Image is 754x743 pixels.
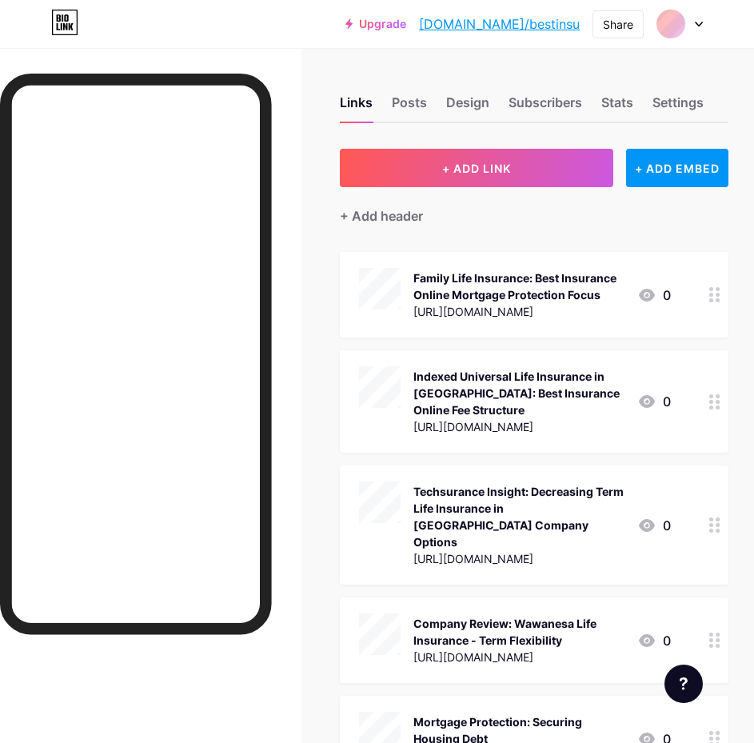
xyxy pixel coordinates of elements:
[652,93,704,122] div: Settings
[340,149,613,187] button: + ADD LINK
[413,550,624,567] div: [URL][DOMAIN_NAME]
[392,93,427,122] div: Posts
[442,162,511,175] span: + ADD LINK
[413,303,624,320] div: [URL][DOMAIN_NAME]
[413,418,624,435] div: [URL][DOMAIN_NAME]
[446,93,489,122] div: Design
[413,649,624,665] div: [URL][DOMAIN_NAME]
[413,483,624,550] div: Techsurance Insight: Decreasing Term Life Insurance in [GEOGRAPHIC_DATA] Company Options
[413,270,624,303] div: Family Life Insurance: Best Insurance Online Mortgage Protection Focus
[637,392,671,411] div: 0
[413,368,624,418] div: Indexed Universal Life Insurance in [GEOGRAPHIC_DATA]: Best Insurance Online Fee Structure
[637,516,671,535] div: 0
[419,14,580,34] a: [DOMAIN_NAME]/bestinsu
[637,631,671,650] div: 0
[637,286,671,305] div: 0
[345,18,406,30] a: Upgrade
[413,615,624,649] div: Company Review: Wawanesa Life Insurance - Term Flexibility
[601,93,633,122] div: Stats
[340,93,373,122] div: Links
[509,93,582,122] div: Subscribers
[603,16,633,33] div: Share
[340,206,423,226] div: + Add header
[626,149,728,187] div: + ADD EMBED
